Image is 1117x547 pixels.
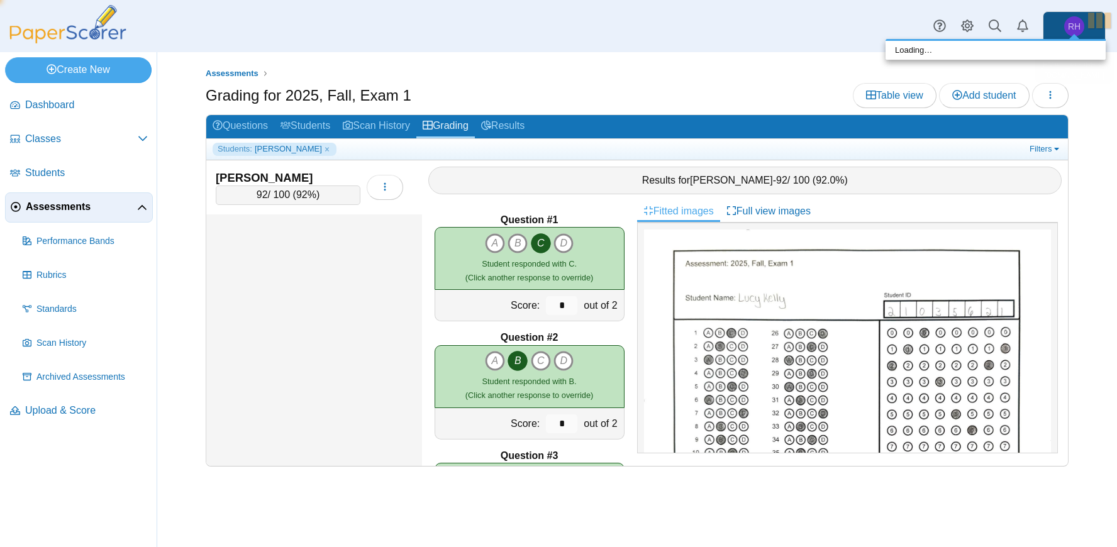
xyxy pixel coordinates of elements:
a: Archived Assessments [18,362,153,392]
i: A [485,351,505,371]
a: Filters [1026,143,1065,155]
div: [PERSON_NAME] [EMAIL_ADDRESS][DOMAIN_NAME] [1035,46,1114,84]
span: Archived Assessments [36,371,148,384]
h1: Grading for 2025, Fall, Exam 1 [206,85,411,106]
a: Upload & Score [5,396,153,426]
span: 92 [257,189,268,200]
a: Fitted images [637,201,720,222]
a: Assessments [5,192,153,223]
a: Students [274,115,336,138]
span: Students: [218,143,252,155]
span: Add student [952,90,1016,101]
span: Students [25,166,148,180]
span: Assessments [206,69,258,78]
span: Rich Holland [1064,16,1084,36]
span: [PERSON_NAME] [690,175,773,185]
a: Performance Bands [18,226,153,257]
span: Table view [866,90,923,101]
span: 92.0% [816,175,844,185]
div: Results for - / 100 ( ) [428,167,1062,194]
a: Rubrics [18,260,153,290]
span: Performance Bands [36,235,148,248]
a: Rich Holland [1043,11,1106,41]
span: Assessments [26,200,137,214]
div: Score: [435,290,543,321]
i: B [508,233,528,253]
a: Results [475,115,531,138]
span: Standards [36,303,148,316]
a: Students: [PERSON_NAME] [213,143,336,155]
img: PaperScorer [5,5,131,43]
a: Dashboard [5,91,153,121]
span: Student responded with B. [482,377,577,386]
div: Loading… [886,41,1106,60]
span: Scan History [36,337,148,350]
a: Classes [5,124,153,155]
div: / 100 ( ) [216,185,360,204]
div: Score: [435,408,543,439]
b: Question #1 [501,213,558,227]
a: Create New [5,57,152,82]
span: Classes [25,132,138,146]
a: Students [5,158,153,189]
a: Standards [18,294,153,324]
i: C [531,233,551,253]
b: Question #3 [501,449,558,463]
i: A [485,233,505,253]
span: [PERSON_NAME] [255,143,322,155]
span: 92 [776,175,787,185]
small: (Click another response to override) [465,377,593,400]
div: [PERSON_NAME] [216,170,342,186]
i: C [531,351,551,371]
a: Grading [416,115,475,138]
i: B [508,351,528,371]
span: Dashboard [25,98,148,112]
span: Student responded with C. [482,259,577,268]
a: PaperScorer [5,35,131,45]
a: Alerts [1009,13,1036,40]
a: Add student [939,83,1029,108]
a: Questions [206,115,274,138]
a: Full view images [720,201,817,222]
div: out of 2 [581,408,623,439]
a: Scan History [18,328,153,358]
span: Upload & Score [25,404,148,417]
span: Rich Holland [1068,22,1081,31]
div: out of 2 [581,290,623,321]
a: Assessments [203,66,262,82]
i: D [553,233,574,253]
span: Rubrics [36,269,148,282]
i: D [553,351,574,371]
small: (Click another response to override) [465,259,593,282]
b: Question #2 [501,331,558,345]
a: Scan History [336,115,416,138]
a: Table view [853,83,936,108]
span: 92% [296,189,316,200]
